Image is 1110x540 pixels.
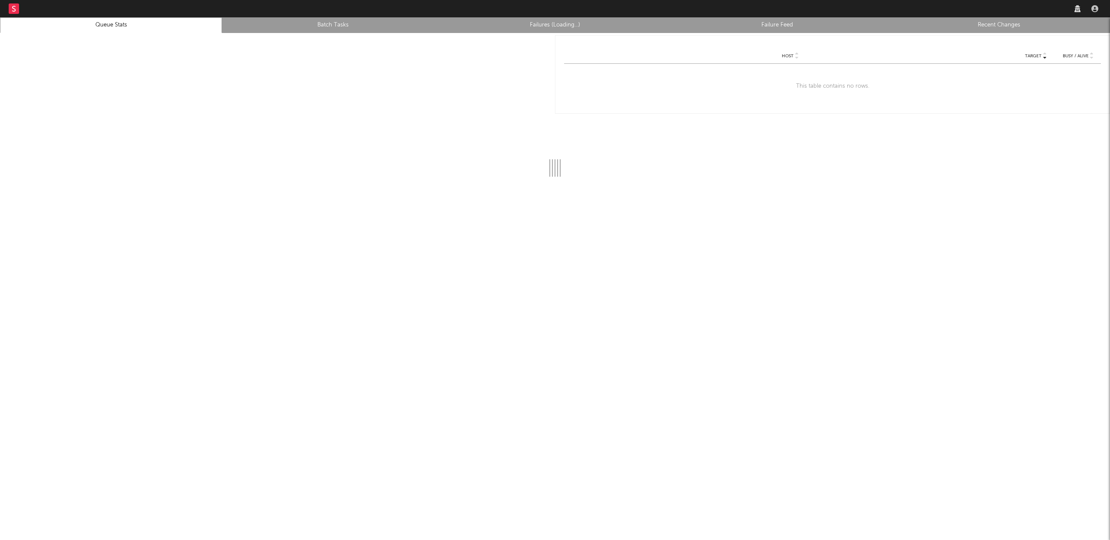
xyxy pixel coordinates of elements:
[5,20,217,30] a: Queue Stats
[1063,53,1089,59] span: Busy / Alive
[782,53,793,59] span: Host
[227,20,439,30] a: Batch Tasks
[893,20,1105,30] a: Recent Changes
[1025,53,1041,59] span: Target
[671,20,883,30] a: Failure Feed
[449,20,661,30] a: Failures (Loading...)
[564,64,1101,109] div: This table contains no rows.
